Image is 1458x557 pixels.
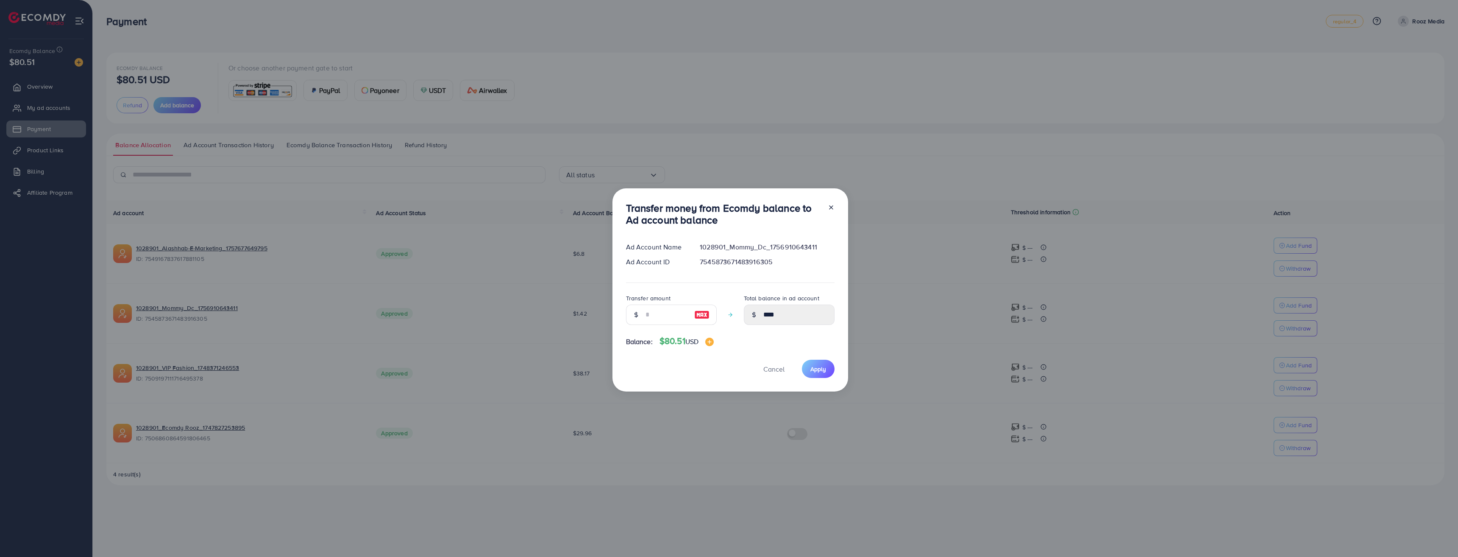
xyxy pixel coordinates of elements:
span: Apply [810,365,826,373]
div: Ad Account Name [619,242,693,252]
button: Cancel [753,360,795,378]
div: 7545873671483916305 [693,257,841,267]
span: Balance: [626,337,653,347]
div: Ad Account ID [619,257,693,267]
label: Transfer amount [626,294,671,302]
button: Apply [802,360,835,378]
h3: Transfer money from Ecomdy balance to Ad account balance [626,202,821,227]
div: 1028901_Mommy_Dc_1756910643411 [693,242,841,252]
span: Cancel [763,364,785,374]
img: image [694,310,710,320]
label: Total balance in ad account [744,294,819,302]
span: USD [685,337,698,346]
img: image [705,338,714,346]
h4: $80.51 [659,336,714,347]
iframe: Chat [1422,519,1452,551]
